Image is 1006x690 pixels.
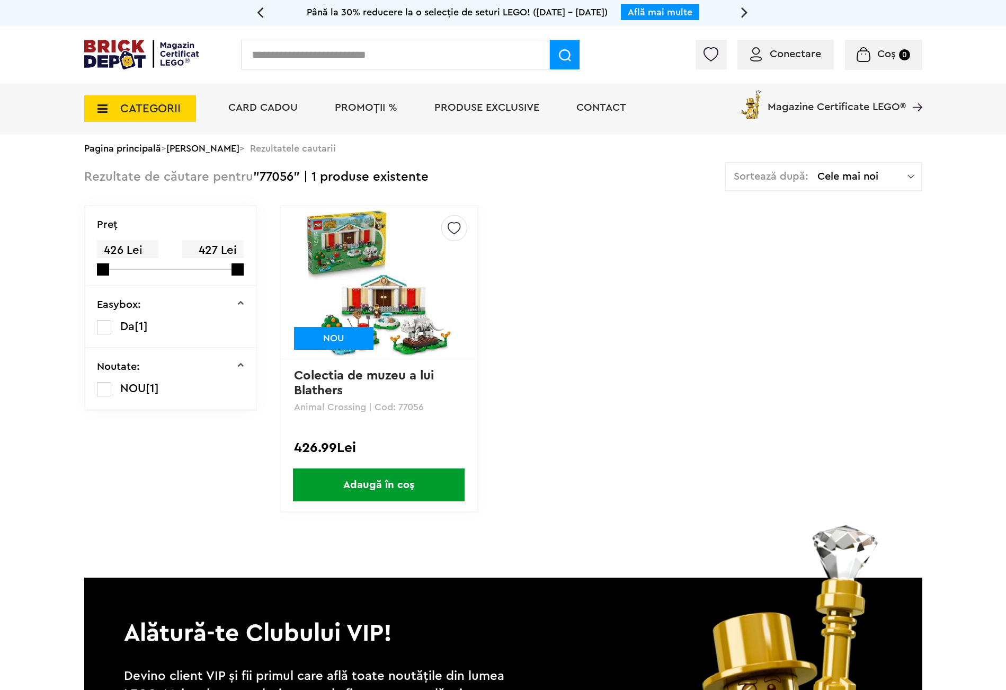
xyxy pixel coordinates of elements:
a: Adaugă în coș [281,468,477,501]
span: Cele mai noi [817,171,907,182]
span: 427 Lei [182,240,244,261]
div: 426.99Lei [294,441,464,455]
p: Noutate: [97,361,140,372]
div: > > Rezultatele cautarii [84,135,922,162]
span: Sortează după: [734,171,808,182]
span: Până la 30% reducere la o selecție de seturi LEGO! ([DATE] - [DATE]) [307,7,608,17]
div: NOU [294,327,373,350]
span: Rezultate de căutare pentru [84,171,253,183]
a: Conectare [750,49,821,59]
span: Conectare [770,49,821,59]
small: 0 [899,49,910,60]
span: Coș [877,49,896,59]
a: Produse exclusive [434,102,539,113]
a: Colectia de muzeu a lui Blathers [294,369,438,397]
span: CATEGORII [120,103,181,114]
span: Adaugă în coș [293,468,465,501]
a: Card Cadou [228,102,298,113]
span: Da [120,321,135,332]
a: Află mai multe [628,7,692,17]
a: Contact [576,102,626,113]
span: [1] [135,321,148,332]
p: Alătură-te Clubului VIP! [84,578,922,650]
a: Pagina principală [84,144,161,153]
span: NOU [120,383,146,394]
a: [PERSON_NAME] [166,144,239,153]
p: Animal Crossing | Cod: 77056 [294,402,464,412]
a: Magazine Certificate LEGO® [906,88,922,99]
img: Colectia de muzeu a lui Blathers [305,208,453,357]
div: "77056" | 1 produse existente [84,162,429,192]
p: Preţ [97,219,118,230]
span: Magazine Certificate LEGO® [768,88,906,112]
p: Easybox: [97,299,141,310]
a: PROMOȚII % [335,102,397,113]
span: 426 Lei [97,240,158,261]
span: [1] [146,383,159,394]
